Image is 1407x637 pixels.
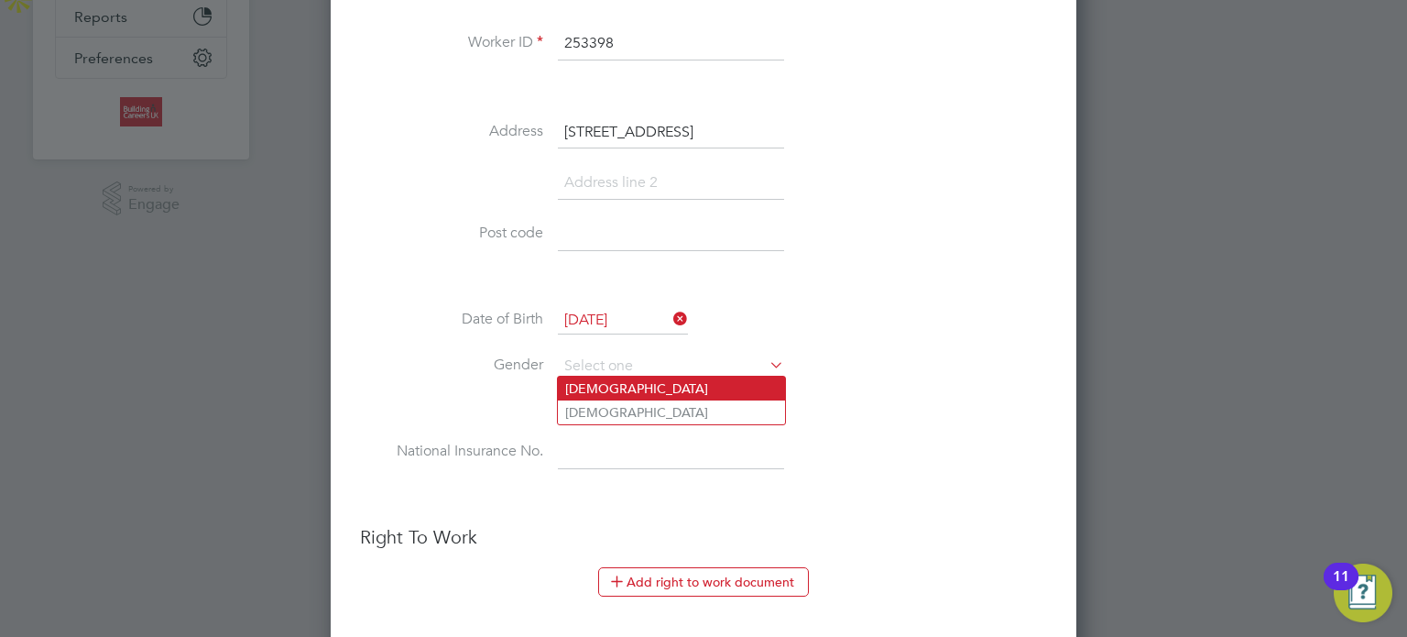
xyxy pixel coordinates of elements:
label: Gender [360,356,543,375]
label: Address [360,122,543,141]
div: 11 [1333,577,1349,600]
input: Select one [558,353,784,380]
label: Post code [360,224,543,243]
label: Worker ID [360,33,543,52]
h3: Right To Work [360,525,1047,549]
button: Open Resource Center, 11 new notifications [1334,564,1392,622]
input: Address line 2 [558,167,784,200]
label: National Insurance No. [360,442,543,461]
input: Address line 1 [558,116,784,149]
label: Date of Birth [360,310,543,329]
button: Add right to work document [598,567,809,597]
input: Select one [558,307,688,335]
li: [DEMOGRAPHIC_DATA] [558,401,785,424]
li: [DEMOGRAPHIC_DATA] [558,377,785,401]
